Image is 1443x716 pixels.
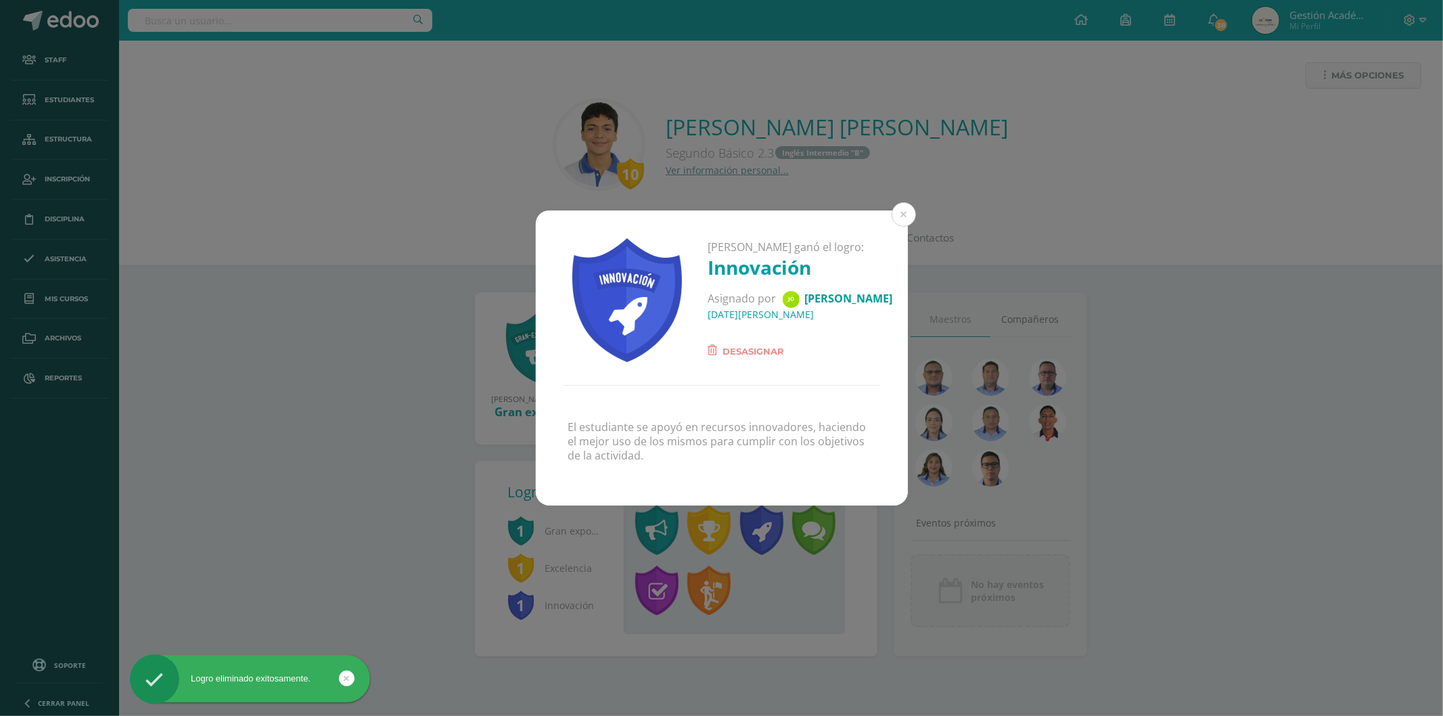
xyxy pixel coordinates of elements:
[708,308,892,321] h4: [DATE][PERSON_NAME]
[723,343,784,359] span: Desasignar
[708,342,784,360] button: Desasignar
[708,240,892,254] p: [PERSON_NAME] ganó el logro:
[804,291,892,306] span: [PERSON_NAME]
[130,673,370,685] div: Logro eliminado exitosamente.
[708,291,892,308] p: Asignado por
[708,254,892,280] h1: Innovación
[568,420,875,462] p: El estudiante se apoyó en recursos innovadores, haciendo el mejor uso de los mismos para cumplir ...
[892,202,916,227] button: Close (Esc)
[783,291,800,308] img: 99ce090208f1a92c9346826147ea42dc.png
